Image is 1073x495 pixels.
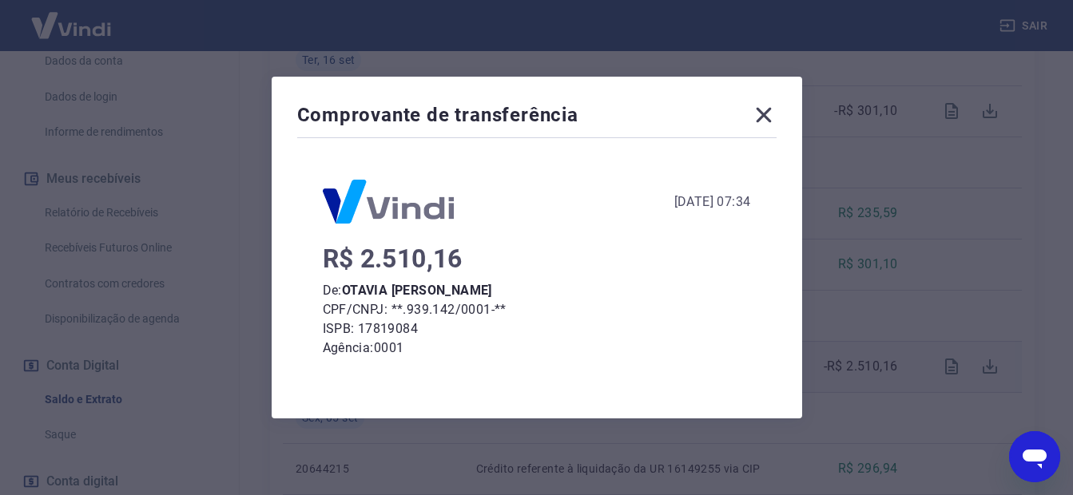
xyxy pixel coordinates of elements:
div: [DATE] 07:34 [674,192,751,212]
iframe: Botão para abrir a janela de mensagens [1009,431,1060,482]
p: Conta: 000005130-4 [323,358,751,377]
span: R$ 2.510,16 [323,244,463,274]
p: ISPB: 17819084 [323,319,751,339]
b: OTAVIA [PERSON_NAME] [342,283,492,298]
img: Logo [323,180,454,224]
p: CPF/CNPJ: **.939.142/0001-** [323,300,751,319]
div: Comprovante de transferência [297,102,777,134]
p: Agência: 0001 [323,339,751,358]
p: De: [323,281,751,300]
